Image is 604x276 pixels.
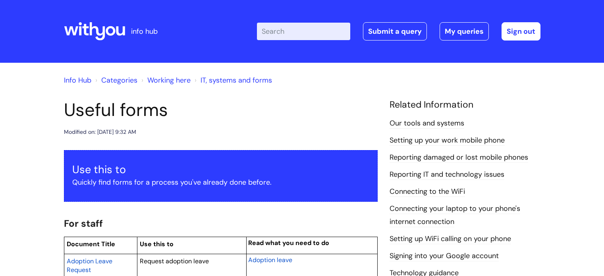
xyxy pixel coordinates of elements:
[93,74,137,87] li: Solution home
[390,251,499,261] a: Signing into your Google account
[64,127,136,137] div: Modified on: [DATE] 9:32 AM
[248,256,292,264] span: Adoption leave
[248,239,329,247] span: Read what you need to do
[193,74,272,87] li: IT, systems and forms
[101,75,137,85] a: Categories
[147,75,191,85] a: Working here
[140,240,174,248] span: Use this to
[390,204,520,227] a: Connecting your laptop to your phone's internet connection
[67,256,112,274] a: Adoption Leave Request
[67,240,115,248] span: Document Title
[502,22,540,41] a: Sign out
[257,22,540,41] div: | -
[64,217,103,230] span: For staff
[72,176,369,189] p: Quickly find forms for a process you've already done before.
[67,257,112,274] span: Adoption Leave Request
[390,118,464,129] a: Our tools and systems
[257,23,350,40] input: Search
[72,163,369,176] h3: Use this to
[363,22,427,41] a: Submit a query
[248,255,292,264] a: Adoption leave
[64,75,91,85] a: Info Hub
[440,22,489,41] a: My queries
[390,187,465,197] a: Connecting to the WiFi
[64,99,378,121] h1: Useful forms
[390,135,505,146] a: Setting up your work mobile phone
[140,257,209,265] span: Request adoption leave
[390,170,504,180] a: Reporting IT and technology issues
[390,99,540,110] h4: Related Information
[390,152,528,163] a: Reporting damaged or lost mobile phones
[131,25,158,38] p: info hub
[139,74,191,87] li: Working here
[201,75,272,85] a: IT, systems and forms
[390,234,511,244] a: Setting up WiFi calling on your phone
